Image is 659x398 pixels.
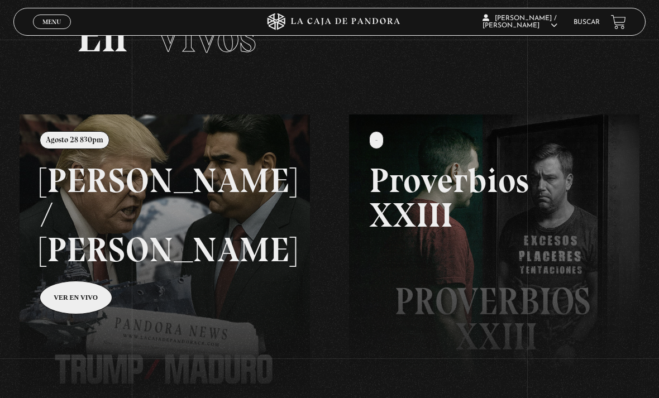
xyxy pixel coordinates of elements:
span: Menu [42,18,61,25]
span: Vivos [154,9,256,63]
span: Cerrar [39,28,65,36]
a: View your shopping cart [611,15,626,30]
span: [PERSON_NAME] / [PERSON_NAME] [483,15,557,29]
h2: En [77,14,582,59]
a: Buscar [574,19,600,26]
